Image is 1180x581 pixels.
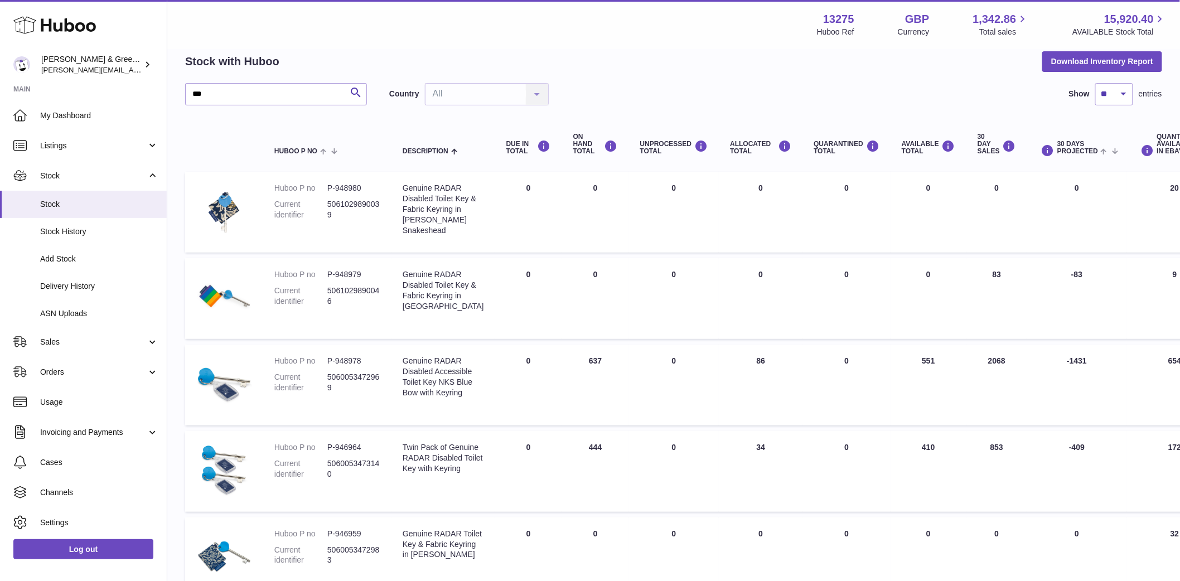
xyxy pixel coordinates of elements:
span: 0 [844,356,849,365]
td: 0 [495,431,562,512]
span: Invoicing and Payments [40,427,147,438]
button: Download Inventory Report [1042,51,1162,71]
span: Orders [40,367,147,377]
span: 0 [844,183,849,192]
dd: P-946964 [327,442,380,453]
td: 0 [562,258,629,339]
td: 2068 [966,345,1027,425]
label: Country [389,89,419,99]
div: ALLOCATED Total [730,140,791,155]
img: product image [196,442,252,498]
span: ASN Uploads [40,308,158,319]
td: 0 [891,172,966,253]
td: 551 [891,345,966,425]
span: Add Stock [40,254,158,264]
td: 0 [891,258,966,339]
td: 0 [966,172,1027,253]
strong: GBP [905,12,929,27]
dt: Current identifier [274,372,327,393]
td: 410 [891,431,966,512]
td: 0 [719,172,802,253]
div: Genuine RADAR Disabled Toilet Key & Fabric Keyring in [PERSON_NAME] Snakeshead [403,183,484,235]
div: Genuine RADAR Disabled Accessible Toilet Key NKS Blue Bow with Keyring [403,356,484,398]
div: AVAILABLE Total [902,140,955,155]
td: 0 [495,258,562,339]
div: Genuine RADAR Toilet Key & Fabric Keyring in [PERSON_NAME] [403,529,484,560]
dd: 5060053473140 [327,458,380,480]
dd: P-948978 [327,356,380,366]
td: 86 [719,345,802,425]
dt: Huboo P no [274,529,327,539]
span: Channels [40,487,158,498]
img: product image [196,269,252,325]
span: Stock [40,171,147,181]
div: Currency [898,27,930,37]
div: ON HAND Total [573,133,618,156]
dt: Huboo P no [274,269,327,280]
span: Listings [40,141,147,151]
a: 1,342.86 Total sales [973,12,1029,37]
td: 34 [719,431,802,512]
span: My Dashboard [40,110,158,121]
dd: 5061029890046 [327,285,380,307]
span: 30 DAYS PROJECTED [1057,141,1098,155]
td: 637 [562,345,629,425]
dt: Huboo P no [274,442,327,453]
td: 83 [966,258,1027,339]
td: 0 [629,345,719,425]
dt: Current identifier [274,285,327,307]
span: [PERSON_NAME][EMAIL_ADDRESS][DOMAIN_NAME] [41,65,224,74]
span: Huboo P no [274,148,317,155]
div: UNPROCESSED Total [640,140,708,155]
span: 1,342.86 [973,12,1017,27]
dt: Current identifier [274,545,327,566]
td: 0 [562,172,629,253]
div: Genuine RADAR Disabled Toilet Key & Fabric Keyring in [GEOGRAPHIC_DATA] [403,269,484,312]
span: Total sales [979,27,1029,37]
dd: P-946959 [327,529,380,539]
td: 0 [629,258,719,339]
dd: P-948979 [327,269,380,280]
td: 0 [1027,172,1127,253]
a: 15,920.40 AVAILABLE Stock Total [1072,12,1167,37]
dt: Huboo P no [274,356,327,366]
div: DUE IN TOTAL [506,140,551,155]
a: Log out [13,539,153,559]
span: 0 [844,529,849,538]
span: 0 [844,443,849,452]
td: 0 [629,431,719,512]
dd: 5060053472983 [327,545,380,566]
td: -83 [1027,258,1127,339]
div: QUARANTINED Total [814,140,879,155]
td: -1431 [1027,345,1127,425]
span: Usage [40,397,158,408]
dd: 5060053472969 [327,372,380,393]
dt: Huboo P no [274,183,327,193]
dt: Current identifier [274,458,327,480]
span: Sales [40,337,147,347]
div: Twin Pack of Genuine RADAR Disabled Toilet Key with Keyring [403,442,484,474]
span: Stock [40,199,158,210]
div: Huboo Ref [817,27,854,37]
h2: Stock with Huboo [185,54,279,69]
td: 0 [495,172,562,253]
label: Show [1069,89,1090,99]
dt: Current identifier [274,199,327,220]
td: 0 [719,258,802,339]
strong: 13275 [823,12,854,27]
td: 444 [562,431,629,512]
span: entries [1139,89,1162,99]
span: 15,920.40 [1104,12,1154,27]
span: Cases [40,457,158,468]
span: 0 [844,270,849,279]
img: ellen@bluebadgecompany.co.uk [13,56,30,73]
dd: 5061029890039 [327,199,380,220]
td: 0 [629,172,719,253]
span: Description [403,148,448,155]
td: 853 [966,431,1027,512]
span: Settings [40,517,158,528]
img: product image [196,356,252,411]
div: [PERSON_NAME] & Green Ltd [41,54,142,75]
span: Stock History [40,226,158,237]
span: AVAILABLE Stock Total [1072,27,1167,37]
